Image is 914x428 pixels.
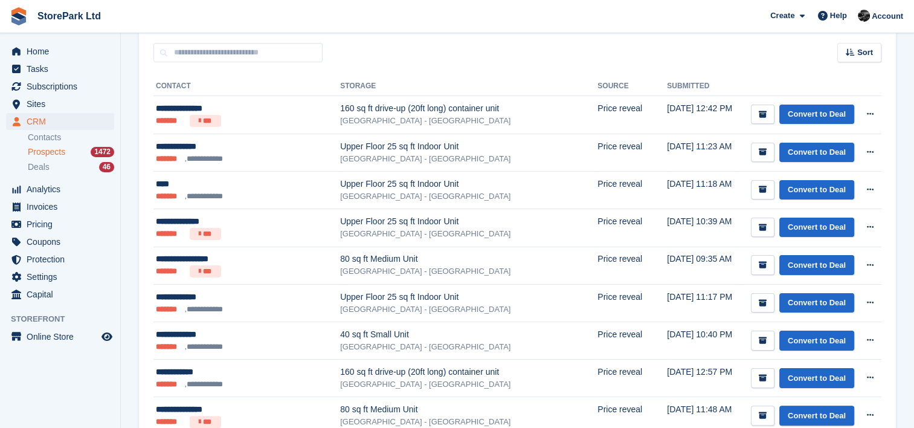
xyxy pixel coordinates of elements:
div: [GEOGRAPHIC_DATA] - [GEOGRAPHIC_DATA] [340,153,597,165]
a: menu [6,181,114,198]
a: StorePark Ltd [33,6,106,26]
td: Price reveal [597,209,667,247]
a: menu [6,286,114,303]
td: Price reveal [597,134,667,171]
a: Convert to Deal [779,331,854,351]
div: 46 [99,162,114,172]
div: [GEOGRAPHIC_DATA] - [GEOGRAPHIC_DATA] [340,341,597,353]
span: Coupons [27,233,99,250]
span: Deals [28,161,50,173]
div: [GEOGRAPHIC_DATA] - [GEOGRAPHIC_DATA] [340,190,597,203]
div: [GEOGRAPHIC_DATA] - [GEOGRAPHIC_DATA] [340,416,597,428]
div: Upper Floor 25 sq ft Indoor Unit [340,140,597,153]
span: CRM [27,113,99,130]
td: [DATE] 11:17 PM [667,285,738,322]
div: Upper Floor 25 sq ft Indoor Unit [340,215,597,228]
span: Subscriptions [27,78,99,95]
td: Price reveal [597,96,667,134]
a: menu [6,198,114,215]
a: menu [6,60,114,77]
a: Convert to Deal [779,406,854,426]
span: Storefront [11,313,120,325]
a: menu [6,43,114,60]
span: Online Store [27,328,99,345]
a: menu [6,328,114,345]
span: Pricing [27,216,99,233]
div: [GEOGRAPHIC_DATA] - [GEOGRAPHIC_DATA] [340,115,597,127]
a: Convert to Deal [779,105,854,125]
a: Convert to Deal [779,180,854,200]
td: [DATE] 10:39 AM [667,209,738,247]
span: Sort [857,47,873,59]
div: [GEOGRAPHIC_DATA] - [GEOGRAPHIC_DATA] [340,378,597,391]
th: Contact [153,77,340,96]
span: Invoices [27,198,99,215]
td: Price reveal [597,285,667,322]
td: Price reveal [597,322,667,360]
span: Tasks [27,60,99,77]
span: Protection [27,251,99,268]
div: 160 sq ft drive-up (20ft long) container unit [340,366,597,378]
td: Price reveal [597,360,667,397]
span: Capital [27,286,99,303]
div: Upper Floor 25 sq ft Indoor Unit [340,291,597,303]
div: 160 sq ft drive-up (20ft long) container unit [340,102,597,115]
a: Convert to Deal [779,293,854,313]
div: 40 sq ft Small Unit [340,328,597,341]
a: Deals 46 [28,161,114,173]
span: Sites [27,96,99,112]
td: [DATE] 10:40 PM [667,322,738,360]
span: Account [872,10,903,22]
a: Convert to Deal [779,255,854,275]
div: [GEOGRAPHIC_DATA] - [GEOGRAPHIC_DATA] [340,303,597,316]
a: menu [6,251,114,268]
td: [DATE] 11:18 AM [667,171,738,209]
div: 80 sq ft Medium Unit [340,253,597,265]
a: menu [6,78,114,95]
div: 1472 [91,147,114,157]
span: Analytics [27,181,99,198]
a: Convert to Deal [779,368,854,388]
a: Convert to Deal [779,218,854,238]
td: [DATE] 12:57 PM [667,360,738,397]
a: Contacts [28,132,114,143]
a: menu [6,113,114,130]
td: [DATE] 09:35 AM [667,247,738,285]
span: Prospects [28,146,65,158]
div: [GEOGRAPHIC_DATA] - [GEOGRAPHIC_DATA] [340,228,597,240]
div: Upper Floor 25 sq ft Indoor Unit [340,178,597,190]
td: [DATE] 11:23 AM [667,134,738,171]
a: menu [6,96,114,112]
div: [GEOGRAPHIC_DATA] - [GEOGRAPHIC_DATA] [340,265,597,277]
td: [DATE] 12:42 PM [667,96,738,134]
div: 80 sq ft Medium Unit [340,403,597,416]
a: Convert to Deal [779,143,854,163]
th: Storage [340,77,597,96]
th: Source [597,77,667,96]
td: Price reveal [597,171,667,209]
th: Submitted [667,77,738,96]
span: Create [770,10,794,22]
span: Settings [27,268,99,285]
a: menu [6,216,114,233]
a: Preview store [100,329,114,344]
span: Home [27,43,99,60]
img: Ryan Mulcahy [858,10,870,22]
a: menu [6,233,114,250]
a: menu [6,268,114,285]
img: stora-icon-8386f47178a22dfd0bd8f6a31ec36ba5ce8667c1dd55bd0f319d3a0aa187defe.svg [10,7,28,25]
td: Price reveal [597,247,667,285]
span: Help [830,10,847,22]
a: Prospects 1472 [28,146,114,158]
